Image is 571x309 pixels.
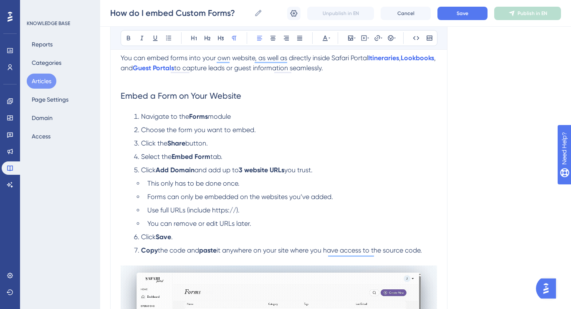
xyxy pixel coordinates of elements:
[141,233,156,241] span: Click
[368,54,399,62] a: Itineraries
[110,7,251,19] input: Article Name
[195,166,239,174] span: and add up to
[437,7,488,20] button: Save
[210,153,222,161] span: tab.
[141,246,158,254] strong: Copy
[27,74,56,89] button: Articles
[217,246,422,254] span: it anywhere on your site where you have access to the source code.
[147,206,240,214] span: Use full URLs (include https://).
[141,126,256,134] span: Choose the form you want to embed.
[141,139,167,147] span: Click the
[27,129,56,144] button: Access
[457,10,468,17] span: Save
[27,20,70,27] div: KNOWLEDGE BASE
[199,246,217,254] strong: paste
[141,166,156,174] span: Click
[518,10,547,17] span: Publish in EN
[189,112,208,120] strong: Forms
[141,153,172,161] span: Select the
[171,233,173,241] span: .
[27,110,58,125] button: Domain
[147,179,240,187] span: This only has to be done once.
[121,54,368,62] span: You can embed forms into your own website, as well as directly inside Safari Portal
[20,2,52,12] span: Need Help?
[167,139,185,147] strong: Share
[381,7,431,20] button: Cancel
[156,166,195,174] strong: Add Domain
[133,64,174,72] a: Guest Portals
[307,7,374,20] button: Unpublish in EN
[27,55,66,70] button: Categories
[401,54,434,62] a: Lookbooks
[284,166,313,174] span: you trust.
[172,153,210,161] strong: Embed Form
[158,246,199,254] span: the code and
[174,64,323,72] span: to capture leads or guest information seamlessly.
[185,139,208,147] span: button.
[208,112,231,120] span: module
[121,91,241,101] span: Embed a Form on Your Website
[494,7,561,20] button: Publish in EN
[27,37,58,52] button: Reports
[27,92,73,107] button: Page Settings
[323,10,359,17] span: Unpublish in EN
[536,276,561,301] iframe: UserGuiding AI Assistant Launcher
[141,112,189,120] span: Navigate to the
[147,193,333,201] span: Forms can only be embedded on the websites you’ve added.
[156,233,171,241] strong: Save
[399,54,401,62] span: ,
[147,220,251,227] span: You can remove or edit URLs later.
[397,10,414,17] span: Cancel
[239,166,284,174] strong: 3 website URLs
